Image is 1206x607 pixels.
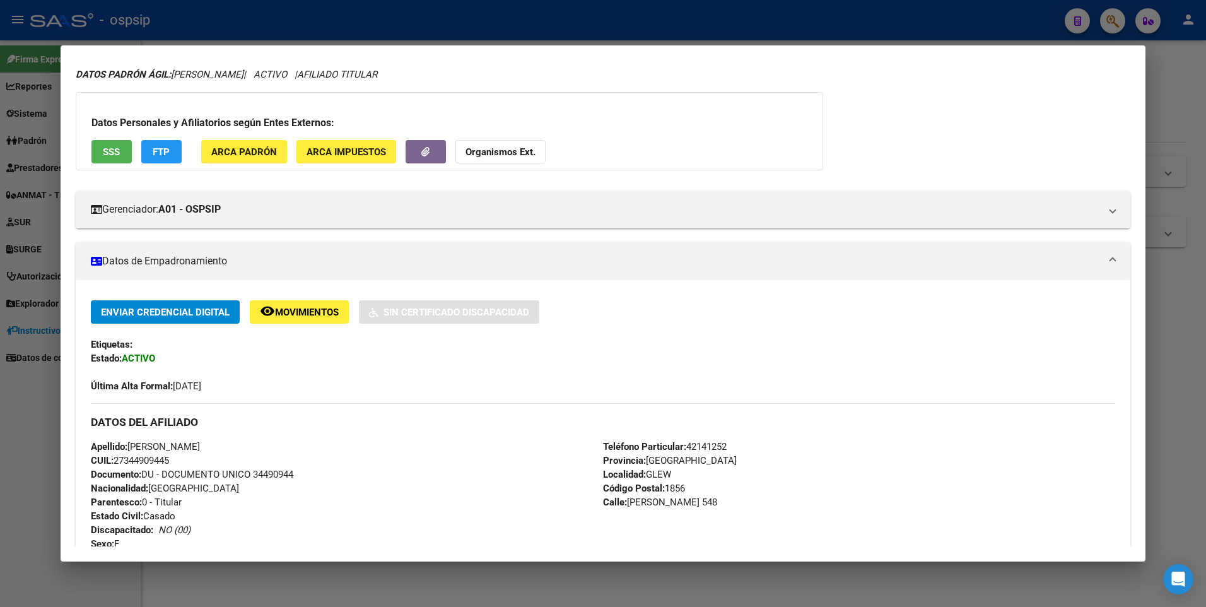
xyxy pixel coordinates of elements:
[91,524,153,536] strong: Discapacitado:
[91,455,169,466] span: 27344909445
[603,441,727,452] span: 42141252
[76,69,171,80] strong: DATOS PADRÓN ÁGIL:
[201,140,287,163] button: ARCA Padrón
[296,140,396,163] button: ARCA Impuestos
[76,242,1131,280] mat-expansion-panel-header: Datos de Empadronamiento
[76,191,1131,228] mat-expansion-panel-header: Gerenciador:A01 - OSPSIP
[91,415,1116,429] h3: DATOS DEL AFILIADO
[603,497,717,508] span: [PERSON_NAME] 548
[1163,564,1193,594] div: Open Intercom Messenger
[101,307,230,318] span: Enviar Credencial Digital
[91,353,122,364] strong: Estado:
[603,441,686,452] strong: Teléfono Particular:
[91,483,148,494] strong: Nacionalidad:
[91,339,132,350] strong: Etiquetas:
[91,380,173,392] strong: Última Alta Formal:
[275,307,339,318] span: Movimientos
[91,455,114,466] strong: CUIL:
[91,483,239,494] span: [GEOGRAPHIC_DATA]
[91,538,114,550] strong: Sexo:
[91,115,807,131] h3: Datos Personales y Afiliatorios según Entes Externos:
[91,510,143,522] strong: Estado Civil:
[260,303,275,319] mat-icon: remove_red_eye
[383,307,529,318] span: Sin Certificado Discapacidad
[603,469,646,480] strong: Localidad:
[603,455,737,466] span: [GEOGRAPHIC_DATA]
[91,441,200,452] span: [PERSON_NAME]
[76,69,243,80] span: [PERSON_NAME]
[91,202,1101,217] mat-panel-title: Gerenciador:
[103,146,120,158] span: SSS
[158,202,221,217] strong: A01 - OSPSIP
[91,380,201,392] span: [DATE]
[122,353,155,364] strong: ACTIVO
[603,483,685,494] span: 1856
[141,140,182,163] button: FTP
[76,69,377,80] i: | ACTIVO |
[307,146,386,158] span: ARCA Impuestos
[603,483,665,494] strong: Código Postal:
[91,469,141,480] strong: Documento:
[91,441,127,452] strong: Apellido:
[91,538,119,550] span: F
[91,497,142,508] strong: Parentesco:
[91,254,1101,269] mat-panel-title: Datos de Empadronamiento
[603,469,671,480] span: GLEW
[455,140,546,163] button: Organismos Ext.
[91,300,240,324] button: Enviar Credencial Digital
[603,497,627,508] strong: Calle:
[603,455,646,466] strong: Provincia:
[153,146,170,158] span: FTP
[91,497,182,508] span: 0 - Titular
[250,300,349,324] button: Movimientos
[91,140,132,163] button: SSS
[465,146,536,158] strong: Organismos Ext.
[91,469,293,480] span: DU - DOCUMENTO UNICO 34490944
[91,510,175,522] span: Casado
[158,524,190,536] i: NO (00)
[211,146,277,158] span: ARCA Padrón
[297,69,377,80] span: AFILIADO TITULAR
[359,300,539,324] button: Sin Certificado Discapacidad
